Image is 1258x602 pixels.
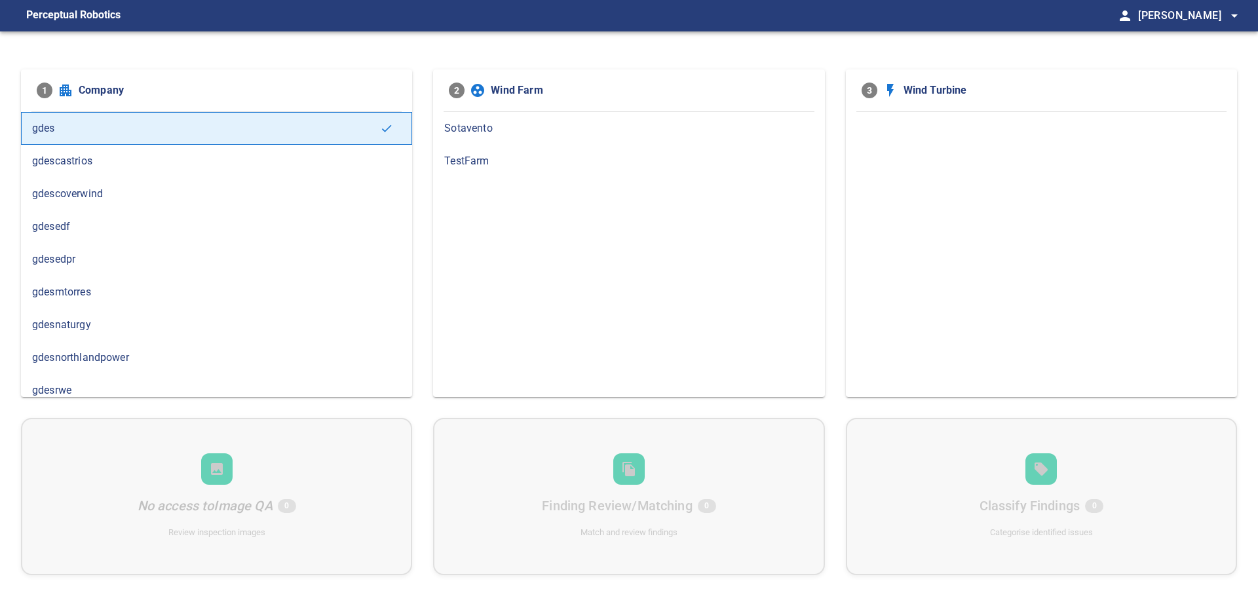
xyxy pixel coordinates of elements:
[21,309,412,341] div: gdesnaturgy
[21,112,412,145] div: gdes
[21,243,412,276] div: gdesedpr
[32,350,401,366] span: gdesnorthlandpower
[862,83,877,98] span: 3
[449,83,465,98] span: 2
[32,186,401,202] span: gdescoverwind
[21,178,412,210] div: gdescoverwind
[433,112,824,145] div: Sotavento
[79,83,396,98] span: Company
[32,153,401,169] span: gdescastrios
[444,121,813,136] span: Sotavento
[21,145,412,178] div: gdescastrios
[32,383,401,398] span: gdesrwe
[1133,3,1242,29] button: [PERSON_NAME]
[1138,7,1242,25] span: [PERSON_NAME]
[1117,8,1133,24] span: person
[32,252,401,267] span: gdesedpr
[26,5,121,26] figcaption: Perceptual Robotics
[21,276,412,309] div: gdesmtorres
[21,374,412,407] div: gdesrwe
[21,341,412,374] div: gdesnorthlandpower
[433,145,824,178] div: TestFarm
[444,153,813,169] span: TestFarm
[32,317,401,333] span: gdesnaturgy
[1227,8,1242,24] span: arrow_drop_down
[32,219,401,235] span: gdesedf
[32,284,401,300] span: gdesmtorres
[37,83,52,98] span: 1
[21,210,412,243] div: gdesedf
[904,83,1221,98] span: Wind Turbine
[491,83,809,98] span: Wind Farm
[32,121,380,136] span: gdes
